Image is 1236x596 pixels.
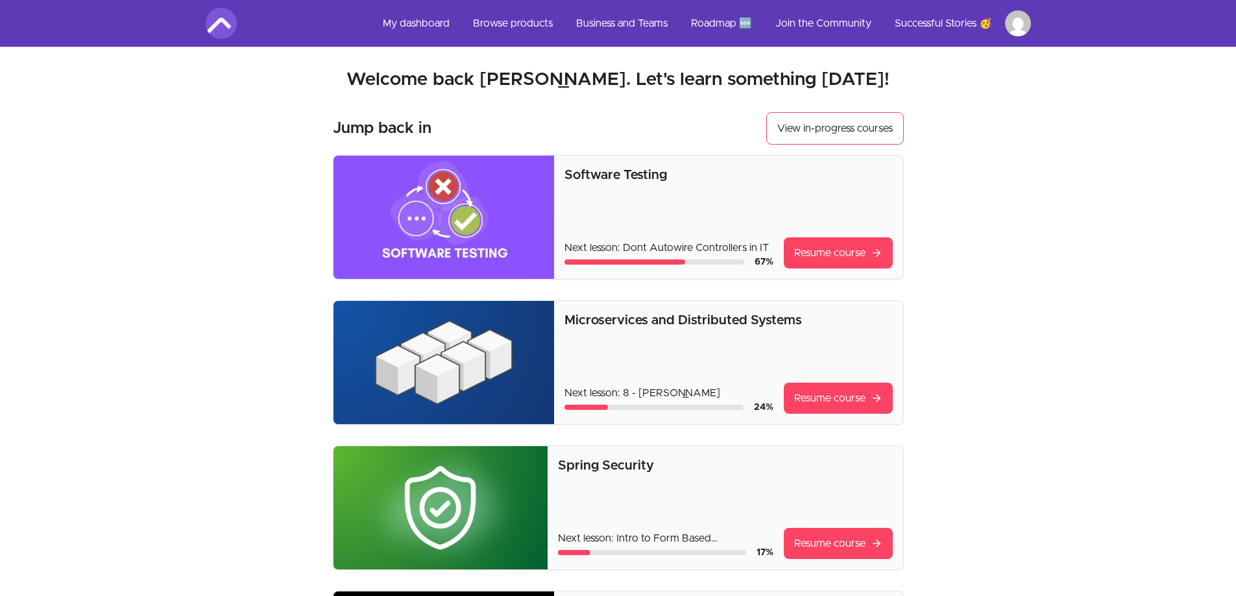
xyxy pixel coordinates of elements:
[757,548,773,557] span: 17 %
[206,8,237,39] img: Amigoscode logo
[564,166,892,184] p: Software Testing
[558,457,893,475] p: Spring Security
[333,156,555,279] img: Product image for Software Testing
[558,550,746,555] div: Course progress
[681,8,762,39] a: Roadmap 🆕
[333,446,548,569] img: Product image for Spring Security
[564,259,744,265] div: Course progress
[784,237,893,268] a: Resume course
[564,311,892,329] p: Microservices and Distributed Systems
[564,385,773,401] p: Next lesson: 8 - [PERSON_NAME]
[333,301,555,424] img: Product image for Microservices and Distributed Systems
[755,257,773,267] span: 67 %
[784,528,893,559] a: Resume course
[564,240,773,256] p: Next lesson: Dont Autowire Controllers in IT
[333,118,431,139] h3: Jump back in
[765,8,882,39] a: Join the Community
[372,8,1031,39] nav: Main
[784,383,893,414] a: Resume course
[463,8,563,39] a: Browse products
[884,8,1002,39] a: Successful Stories 🥳
[372,8,460,39] a: My dashboard
[564,405,743,410] div: Course progress
[766,112,904,145] a: View in-progress courses
[754,403,773,412] span: 24 %
[558,530,773,546] p: Next lesson: Intro to Form Based Authentication
[206,68,1031,91] h2: Welcome back [PERSON_NAME]. Let's learn something [DATE]!
[566,8,678,39] a: Business and Teams
[1005,10,1031,36] img: Profile image for Luis Miguel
